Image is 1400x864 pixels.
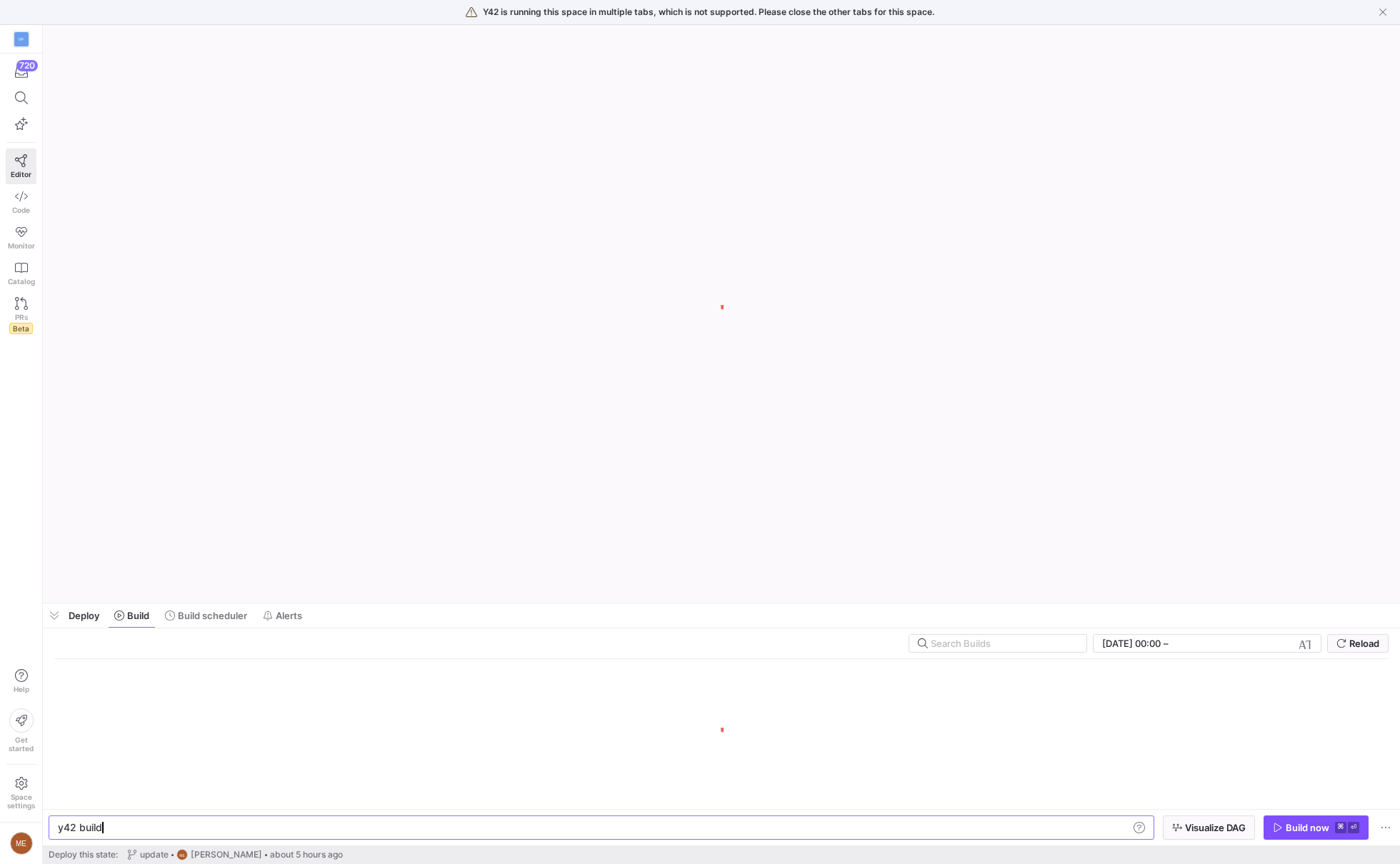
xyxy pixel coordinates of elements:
span: Deploy this state: [49,850,118,860]
button: Alerts [256,603,309,628]
span: Reload [1349,638,1379,649]
span: Code [12,206,30,214]
div: 720 [16,60,38,71]
input: Search Builds [931,638,1075,649]
button: Build scheduler [159,603,254,628]
span: Beta [9,323,33,334]
span: Deploy [69,610,99,621]
a: Monitor [6,220,36,256]
div: ME [176,849,188,860]
span: Build [127,610,149,621]
input: Start datetime [1102,638,1161,649]
button: Visualize DAG [1163,815,1255,840]
span: Visualize DAG [1185,822,1246,833]
button: Reload [1327,634,1389,653]
span: PRs [15,313,28,321]
span: Catalog [8,277,35,286]
span: update [140,850,169,860]
button: Build [108,603,156,628]
a: PRsBeta [6,291,36,340]
span: Space settings [7,793,35,810]
span: y42 build [58,821,102,833]
button: ME [6,828,36,858]
a: Editor [6,149,36,184]
span: – [1164,638,1169,649]
kbd: ⌘ [1335,822,1346,833]
button: Help [6,663,36,700]
span: Build scheduler [178,610,247,621]
div: Build now [1286,822,1329,833]
kbd: ⏎ [1348,822,1359,833]
a: Catalog [6,256,36,291]
img: logo.gif [711,726,732,748]
span: Editor [11,170,31,179]
img: logo.gif [711,303,732,325]
span: about 5 hours ago [270,850,343,860]
span: Y42 is running this space in multiple tabs, which is not supported. Please close the other tabs f... [483,7,934,17]
input: End datetime [1171,638,1265,649]
button: updateME[PERSON_NAME]about 5 hours ago [124,845,346,864]
div: ME [10,832,33,855]
div: VF [14,32,29,46]
span: Get started [9,735,34,753]
a: Spacesettings [6,770,36,816]
button: 720 [6,59,36,85]
span: Alerts [276,610,302,621]
span: Monitor [8,241,35,250]
a: Code [6,184,36,220]
a: VF [6,27,36,51]
span: [PERSON_NAME] [191,850,262,860]
button: Build now⌘⏎ [1264,815,1369,840]
button: Getstarted [6,703,36,758]
span: Help [12,685,30,693]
